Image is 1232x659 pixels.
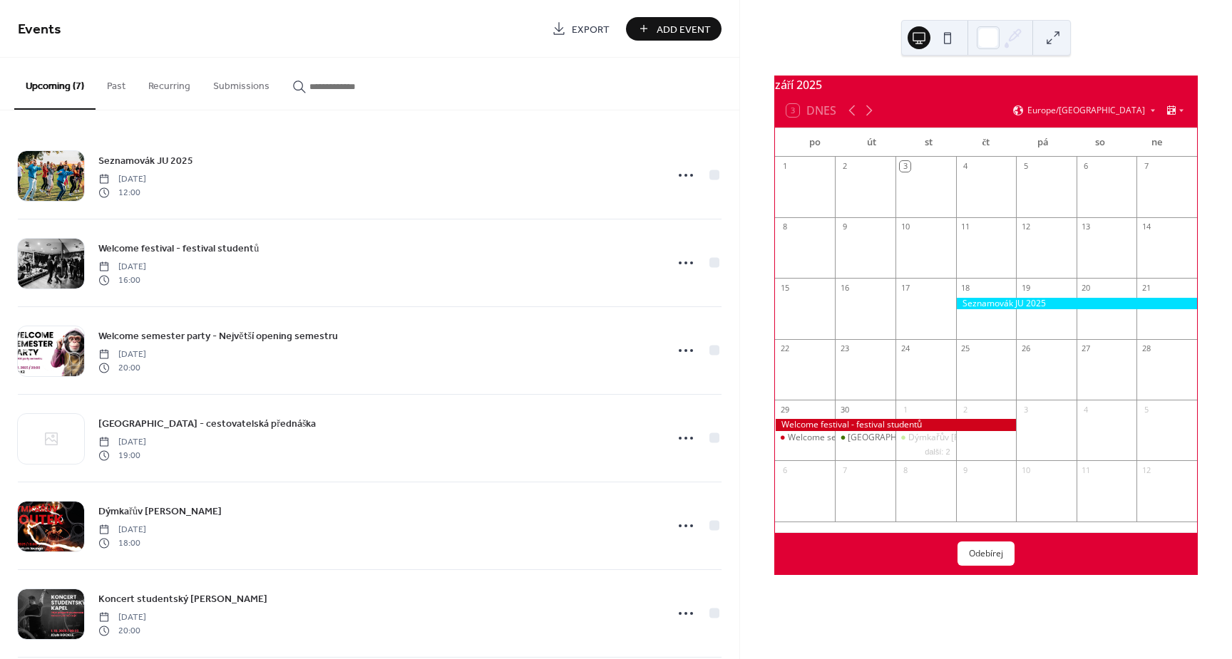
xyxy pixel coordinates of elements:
div: 4 [1081,404,1092,415]
div: po [786,128,843,157]
div: 3 [1020,404,1031,415]
a: [GEOGRAPHIC_DATA] - cestovatelská přednáška [98,415,316,432]
div: Dýmkařův [PERSON_NAME] [908,432,1018,444]
div: 14 [1141,222,1151,232]
div: 10 [900,222,910,232]
div: 13 [1081,222,1092,232]
div: čt [958,128,1015,157]
button: Past [96,58,137,108]
span: Welcome semester party - Největší opening semestru [98,329,338,344]
span: 20:00 [98,361,146,374]
a: Welcome semester party - Největší opening semestru [98,328,338,344]
span: Events [18,16,61,43]
div: 11 [1081,465,1092,475]
a: Dýmkařův [PERSON_NAME] [98,503,222,519]
div: 7 [1141,161,1151,172]
a: Export [541,17,620,41]
span: Add Event [657,22,711,37]
div: 11 [960,222,971,232]
div: ne [1129,128,1186,157]
span: 12:00 [98,186,146,199]
div: 27 [1081,343,1092,354]
button: Odebírej [958,541,1015,566]
span: Dýmkařův [PERSON_NAME] [98,504,222,519]
span: Europe/[GEOGRAPHIC_DATA] [1027,106,1145,115]
span: Export [572,22,610,37]
span: [DATE] [98,611,146,624]
button: Upcoming (7) [14,58,96,110]
div: 1 [900,404,910,415]
a: Welcome festival - festival studentů [98,240,259,256]
div: 12 [1141,465,1151,475]
div: so [1072,128,1129,157]
div: 2 [960,404,971,415]
div: Welcome semester party - Největší opening semestru [788,432,1001,444]
button: Recurring [137,58,202,108]
div: Nový Zéland - cestovatelská přednáška [835,432,895,444]
div: 9 [960,465,971,475]
div: 20 [1081,282,1092,293]
span: Koncert studentský [PERSON_NAME] [98,592,267,607]
span: 18:00 [98,536,146,549]
span: [DATE] [98,261,146,274]
span: [DATE] [98,524,146,536]
div: 29 [779,404,790,415]
div: 12 [1020,222,1031,232]
button: Add Event [626,17,722,41]
span: 20:00 [98,624,146,637]
span: Welcome festival - festival studentů [98,242,259,256]
div: 19 [1020,282,1031,293]
div: 5 [1020,161,1031,172]
div: 4 [960,161,971,172]
div: Dýmkařův koutek [895,432,956,444]
span: Seznamovák JU 2025 [98,154,193,169]
div: 2 [839,161,850,172]
div: 10 [1020,465,1031,475]
div: 17 [900,282,910,293]
div: Welcome festival - festival studentů [775,419,1016,431]
span: [DATE] [98,436,146,449]
div: 9 [839,222,850,232]
span: [GEOGRAPHIC_DATA] - cestovatelská přednáška [98,417,316,432]
span: 16:00 [98,274,146,286]
div: st [900,128,958,157]
div: září 2025 [775,76,1197,93]
a: Koncert studentský [PERSON_NAME] [98,591,267,607]
span: [DATE] [98,173,146,186]
div: 15 [779,282,790,293]
div: Welcome semester party - Největší opening semestru [775,432,836,444]
div: 22 [779,343,790,354]
div: 8 [779,222,790,232]
div: 6 [779,465,790,475]
div: 7 [839,465,850,475]
div: 21 [1141,282,1151,293]
div: 8 [900,465,910,475]
button: další: 2 [919,445,955,457]
div: pá [1015,128,1072,157]
div: 25 [960,343,971,354]
div: 18 [960,282,971,293]
div: 26 [1020,343,1031,354]
div: 3 [900,161,910,172]
div: 23 [839,343,850,354]
div: 6 [1081,161,1092,172]
div: 30 [839,404,850,415]
a: Seznamovák JU 2025 [98,152,193,169]
div: út [843,128,900,157]
div: 16 [839,282,850,293]
div: Seznamovák JU 2025 [956,298,1197,310]
div: 28 [1141,343,1151,354]
span: [DATE] [98,348,146,361]
div: 5 [1141,404,1151,415]
div: [GEOGRAPHIC_DATA] - cestovatelská přednáška [848,432,1039,444]
span: 19:00 [98,449,146,462]
button: Submissions [202,58,281,108]
div: 1 [779,161,790,172]
div: 24 [900,343,910,354]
